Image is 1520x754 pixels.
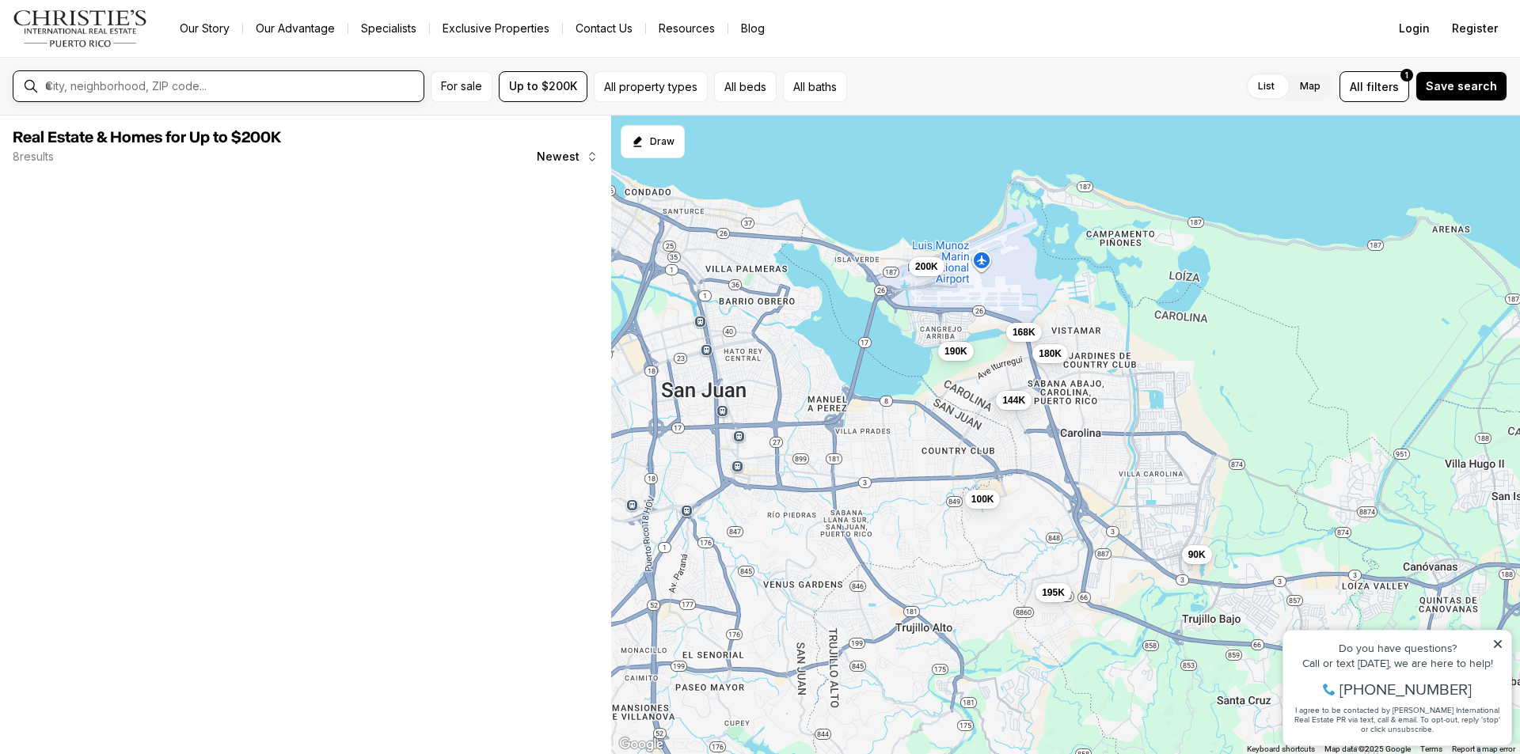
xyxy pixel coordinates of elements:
[1415,71,1507,101] button: Save search
[1389,13,1439,44] button: Login
[1002,394,1025,407] span: 144K
[441,80,482,93] span: For sale
[1426,80,1497,93] span: Save search
[17,51,229,62] div: Call or text [DATE], we are here to help!
[938,342,974,361] button: 190K
[714,71,777,102] button: All beds
[971,493,994,506] span: 100K
[1452,22,1498,35] span: Register
[1188,548,1206,561] span: 90K
[1032,344,1068,363] button: 180K
[1405,69,1408,81] span: 1
[20,97,226,127] span: I agree to be contacted by [PERSON_NAME] International Real Estate PR via text, call & email. To ...
[13,150,54,163] p: 8 results
[509,80,577,93] span: Up to $200K
[167,17,242,40] a: Our Story
[1039,347,1062,360] span: 180K
[243,17,348,40] a: Our Advantage
[499,71,587,102] button: Up to $200K
[13,9,148,47] img: logo
[563,17,645,40] button: Contact Us
[909,257,944,276] button: 200K
[965,490,1001,509] button: 100K
[13,130,281,146] span: Real Estate & Homes for Up to $200K
[996,391,1032,410] button: 144K
[348,17,429,40] a: Specialists
[431,71,492,102] button: For sale
[783,71,847,102] button: All baths
[527,141,608,172] button: Newest
[17,36,229,47] div: Do you have questions?
[915,260,938,273] span: 200K
[594,71,708,102] button: All property types
[430,17,562,40] a: Exclusive Properties
[944,345,967,358] span: 190K
[1035,583,1071,602] button: 195K
[1042,586,1065,599] span: 195K
[1339,71,1409,102] button: Allfilters1
[65,74,197,90] span: [PHONE_NUMBER]
[537,150,579,163] span: Newest
[1006,323,1042,342] button: 168K
[646,17,728,40] a: Resources
[1399,22,1430,35] span: Login
[1245,72,1287,100] label: List
[621,125,685,158] button: Start drawing
[728,17,777,40] a: Blog
[1442,13,1507,44] button: Register
[1182,545,1212,564] button: 90K
[1287,72,1333,100] label: Map
[1013,326,1035,339] span: 168K
[1350,78,1363,95] span: All
[1366,78,1399,95] span: filters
